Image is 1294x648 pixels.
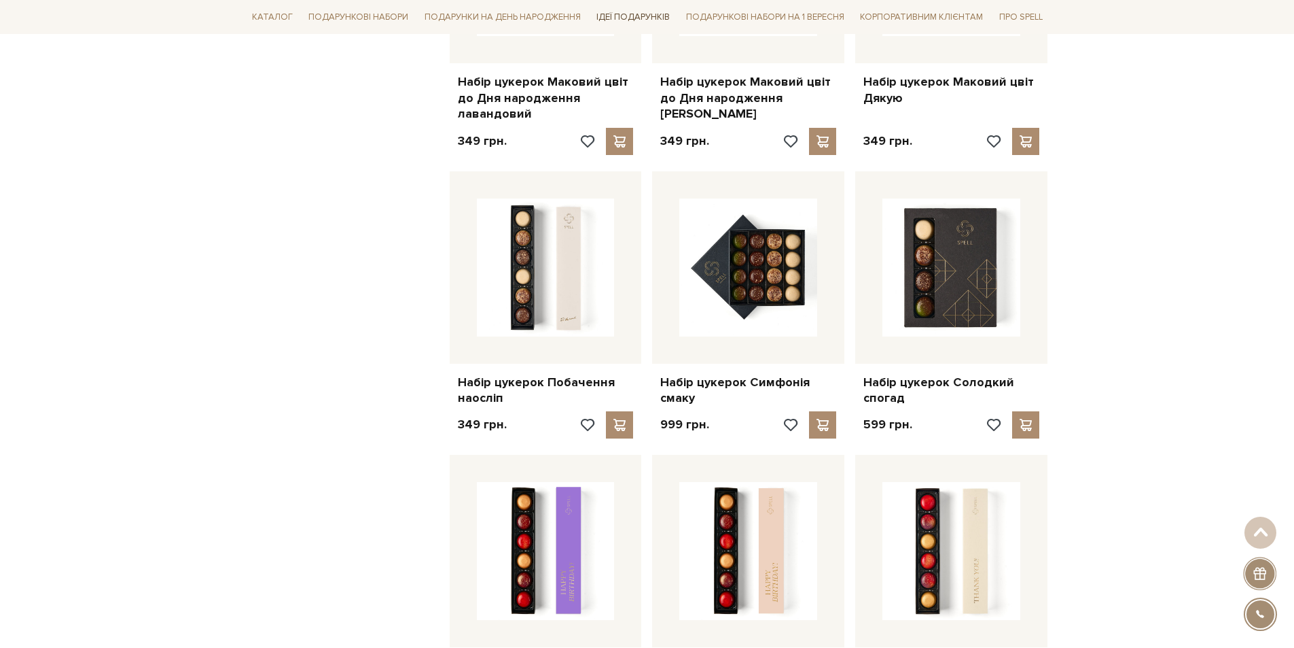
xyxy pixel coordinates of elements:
a: Подарункові набори на 1 Вересня [681,5,850,29]
a: Про Spell [994,7,1048,28]
p: 599 грн. [863,417,912,432]
a: Набір цукерок Побачення наосліп [458,375,634,407]
p: 349 грн. [863,133,912,149]
p: 349 грн. [458,417,507,432]
a: Набір цукерок Маковий цвіт Дякую [863,74,1039,106]
a: Набір цукерок Маковий цвіт до Дня народження [PERSON_NAME] [660,74,836,122]
a: Корпоративним клієнтам [855,5,988,29]
p: 349 грн. [660,133,709,149]
a: Каталог [247,7,298,28]
p: 349 грн. [458,133,507,149]
p: 999 грн. [660,417,709,432]
a: Подарунки на День народження [419,7,586,28]
a: Набір цукерок Солодкий спогад [863,375,1039,407]
a: Ідеї подарунків [591,7,675,28]
a: Набір цукерок Симфонія смаку [660,375,836,407]
a: Набір цукерок Маковий цвіт до Дня народження лавандовий [458,74,634,122]
a: Подарункові набори [303,7,414,28]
